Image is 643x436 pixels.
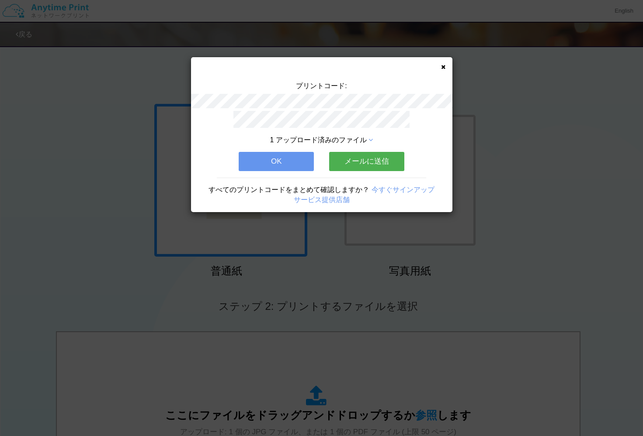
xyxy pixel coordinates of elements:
[329,152,404,171] button: メールに送信
[209,186,369,193] span: すべてのプリントコードをまとめて確認しますか？
[372,186,434,193] a: 今すぐサインアップ
[294,196,350,203] a: サービス提供店舗
[239,152,314,171] button: OK
[270,136,367,144] span: 1 アップロード済みのファイル
[296,82,347,89] span: プリントコード:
